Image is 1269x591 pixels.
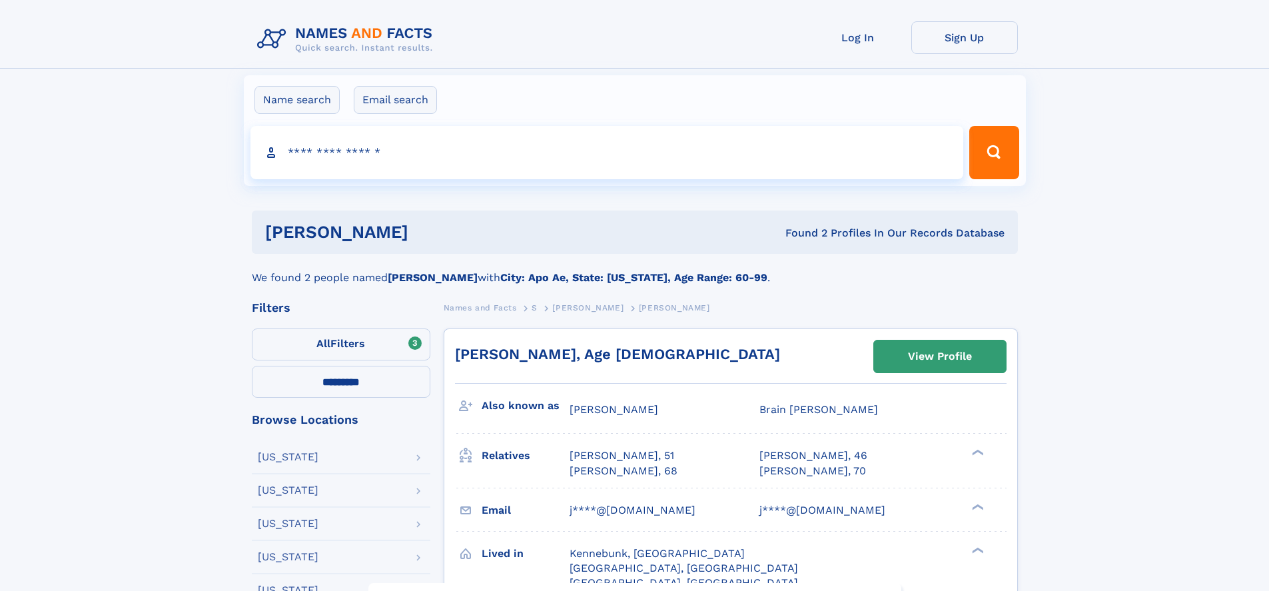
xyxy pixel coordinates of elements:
[570,403,658,416] span: [PERSON_NAME]
[570,448,674,463] a: [PERSON_NAME], 51
[911,21,1018,54] a: Sign Up
[482,394,570,417] h3: Also known as
[969,448,985,457] div: ❯
[354,86,437,114] label: Email search
[500,271,767,284] b: City: Apo Ae, State: [US_STATE], Age Range: 60-99
[252,302,430,314] div: Filters
[552,303,624,312] span: [PERSON_NAME]
[482,499,570,522] h3: Email
[969,546,985,554] div: ❯
[570,562,798,574] span: [GEOGRAPHIC_DATA], [GEOGRAPHIC_DATA]
[444,299,517,316] a: Names and Facts
[969,126,1019,179] button: Search Button
[250,126,964,179] input: search input
[805,21,911,54] a: Log In
[759,403,878,416] span: Brain [PERSON_NAME]
[252,328,430,360] label: Filters
[388,271,478,284] b: [PERSON_NAME]
[759,464,866,478] a: [PERSON_NAME], 70
[258,518,318,529] div: [US_STATE]
[258,452,318,462] div: [US_STATE]
[597,226,1005,241] div: Found 2 Profiles In Our Records Database
[482,542,570,565] h3: Lived in
[254,86,340,114] label: Name search
[252,254,1018,286] div: We found 2 people named with .
[570,576,798,589] span: [GEOGRAPHIC_DATA], [GEOGRAPHIC_DATA]
[969,502,985,511] div: ❯
[258,485,318,496] div: [US_STATE]
[252,414,430,426] div: Browse Locations
[316,337,330,350] span: All
[908,341,972,372] div: View Profile
[258,552,318,562] div: [US_STATE]
[874,340,1006,372] a: View Profile
[552,299,624,316] a: [PERSON_NAME]
[482,444,570,467] h3: Relatives
[639,303,710,312] span: [PERSON_NAME]
[532,299,538,316] a: S
[570,547,745,560] span: Kennebunk, [GEOGRAPHIC_DATA]
[759,448,867,463] a: [PERSON_NAME], 46
[455,346,780,362] a: [PERSON_NAME], Age [DEMOGRAPHIC_DATA]
[570,464,677,478] a: [PERSON_NAME], 68
[252,21,444,57] img: Logo Names and Facts
[265,224,597,241] h1: [PERSON_NAME]
[532,303,538,312] span: S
